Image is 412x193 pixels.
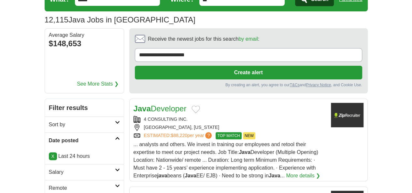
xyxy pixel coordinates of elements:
[45,164,124,180] a: Salary
[49,38,120,49] div: $148,653
[171,133,187,138] span: $88,220
[134,124,326,131] div: [GEOGRAPHIC_DATA], [US_STATE]
[45,15,195,24] h1: Java Jobs in [GEOGRAPHIC_DATA]
[185,173,196,178] strong: Java
[49,184,115,192] h2: Remote
[239,149,250,155] strong: Java
[286,172,320,180] a: More details ❯
[49,137,115,145] h2: Date posted
[157,173,167,178] strong: java
[45,132,124,148] a: Date posted
[134,142,318,178] span: ... analysts and others. We invest in training our employees and retool their expertise to meet o...
[243,132,255,139] span: NEW
[290,83,299,87] a: T&Cs
[49,152,120,160] p: Last 24 hours
[205,132,212,139] span: ?
[148,35,259,43] span: Receive the newest jobs for this search :
[306,83,331,87] a: Privacy Notice
[49,121,115,129] h2: Sort by
[135,82,362,88] div: By creating an alert, you agree to our and , and Cookie Use.
[269,173,280,178] strong: Java
[134,116,326,123] div: 4 CONSULTING INC.
[49,152,57,160] a: X
[331,103,363,127] img: Company logo
[135,66,362,79] button: Create alert
[238,36,258,42] a: by email
[77,80,119,88] a: See More Stats ❯
[49,168,115,176] h2: Salary
[144,132,213,139] a: ESTIMATED:$88,220per year?
[45,14,68,26] span: 12,115
[45,99,124,117] h2: Filter results
[45,117,124,132] a: Sort by
[134,104,187,113] a: JavaDeveloper
[134,104,151,113] strong: Java
[216,132,241,139] span: TOP MATCH
[192,105,200,113] button: Add to favorite jobs
[49,33,120,38] div: Average Salary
